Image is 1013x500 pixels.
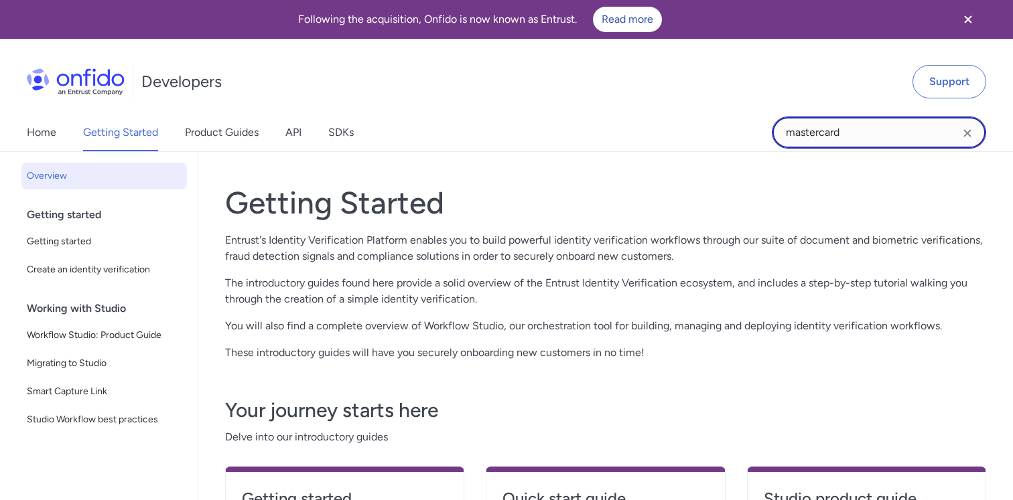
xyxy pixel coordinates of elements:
a: Workflow Studio: Product Guide [21,322,187,349]
h1: Developers [141,71,222,92]
a: Read more [593,7,662,32]
a: API [285,114,301,151]
a: Migrating to Studio [21,350,187,377]
p: The introductory guides found here provide a solid overview of the Entrust Identity Verification ... [225,275,986,307]
p: These introductory guides will have you securely onboarding new customers in no time! [225,345,986,361]
input: Onfido search input field [772,116,986,149]
span: Workflow Studio: Product Guide [27,327,182,343]
a: Smart Capture Link [21,378,187,405]
span: Create an identity verification [27,262,182,278]
div: Getting started [27,201,192,228]
span: Migrating to Studio [27,355,182,371]
a: Create an identity verification [21,256,187,283]
a: Studio Workflow best practices [21,406,187,433]
a: Getting Started [83,114,158,151]
h1: Getting Started [225,184,986,222]
a: Overview [21,163,187,189]
h3: Your journey starts here [225,397,986,424]
a: SDKs [328,114,354,151]
a: Product Guides [185,114,259,151]
span: Delve into our introductory guides [225,429,986,445]
p: You will also find a complete overview of Workflow Studio, our orchestration tool for building, m... [225,318,986,334]
p: Entrust's Identity Verification Platform enables you to build powerful identity verification work... [225,232,986,264]
div: Following the acquisition, Onfido is now known as Entrust. [16,7,943,32]
span: Studio Workflow best practices [27,412,182,428]
svg: Clear search field button [959,125,975,141]
span: Smart Capture Link [27,384,182,400]
a: Getting started [21,228,187,255]
span: Overview [27,168,182,184]
a: Support [913,65,986,98]
a: Home [27,114,56,151]
svg: Close banner [960,11,976,27]
button: Close banner [943,3,993,36]
span: Getting started [27,234,182,250]
div: Working with Studio [27,295,192,322]
img: Onfido Logo [27,68,125,95]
